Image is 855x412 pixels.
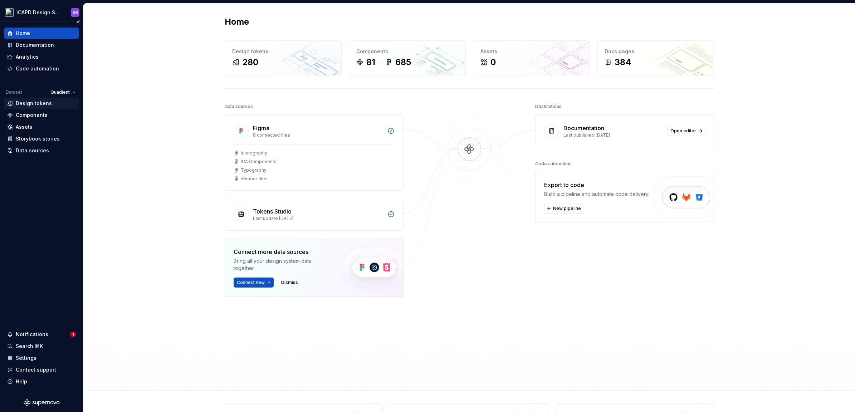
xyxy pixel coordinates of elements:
[553,206,581,211] span: New pipeline
[5,8,14,17] img: 6523a3b9-8e87-42c6-9977-0b9a54b06238.png
[278,278,301,288] button: Dismiss
[16,147,49,154] div: Data sources
[16,331,48,338] div: Notifications
[535,102,562,112] div: Destinations
[563,124,604,132] div: Documentation
[4,145,79,156] a: Data sources
[50,89,70,95] span: Quadient
[281,280,298,285] span: Dismiss
[4,133,79,144] a: Storybook stories
[241,150,267,156] div: Iconography
[234,278,274,288] button: Connect new
[47,87,79,97] button: Quadient
[225,40,342,75] a: Design tokens280
[395,57,411,68] div: 685
[16,112,48,119] div: Components
[4,63,79,74] a: Code automation
[16,354,36,362] div: Settings
[241,176,268,182] div: + 5 more files
[615,57,631,68] div: 384
[16,366,56,373] div: Contact support
[241,167,267,173] div: Typography
[253,132,383,138] div: 8 connected files
[366,57,375,68] div: 81
[242,57,258,68] div: 280
[349,40,466,75] a: Components81685
[241,159,279,165] div: ICA Components I
[4,121,79,133] a: Assets
[670,128,696,134] span: Open editor
[544,203,584,214] button: New pipeline
[6,89,22,95] div: Dataset
[356,48,458,55] div: Components
[544,181,649,189] div: Export to code
[24,399,59,406] svg: Supernova Logo
[16,65,59,72] div: Code automation
[16,9,62,16] div: ICAPD Design System
[73,10,78,15] div: AB
[253,216,383,221] div: Last update [DATE]
[16,100,52,107] div: Design tokens
[253,207,292,216] div: Tokens Studio
[4,364,79,376] button: Contact support
[225,198,404,231] a: Tokens StudioLast update [DATE]
[473,40,590,75] a: Assets0
[480,48,582,55] div: Assets
[605,48,707,55] div: Docs pages
[16,135,60,142] div: Storybook stories
[490,57,496,68] div: 0
[544,191,649,198] div: Build a pipeline and automate code delivery.
[16,53,39,60] div: Analytics
[73,17,83,27] button: Collapse sidebar
[4,352,79,364] a: Settings
[4,329,79,340] button: Notifications1
[4,376,79,387] button: Help
[4,340,79,352] button: Search ⌘K
[234,247,330,256] div: Connect more data sources
[4,98,79,109] a: Design tokens
[70,332,76,337] span: 1
[253,124,269,132] div: Figma
[4,51,79,63] a: Analytics
[16,123,33,131] div: Assets
[535,159,572,169] div: Code automation
[16,343,43,350] div: Search ⌘K
[563,132,663,138] div: Last published [DATE]
[667,126,705,136] a: Open editor
[225,102,253,112] div: Data sources
[16,41,54,49] div: Documentation
[225,16,249,28] h2: Home
[234,257,330,272] div: Bring all your design system data together.
[232,48,334,55] div: Design tokens
[4,109,79,121] a: Components
[225,114,404,191] a: Figma8 connected filesIconographyICA Components ITypography+5more files
[237,280,265,285] span: Connect new
[16,30,30,37] div: Home
[4,28,79,39] a: Home
[597,40,714,75] a: Docs pages384
[4,39,79,51] a: Documentation
[16,378,27,385] div: Help
[1,5,82,20] button: ICAPD Design SystemAB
